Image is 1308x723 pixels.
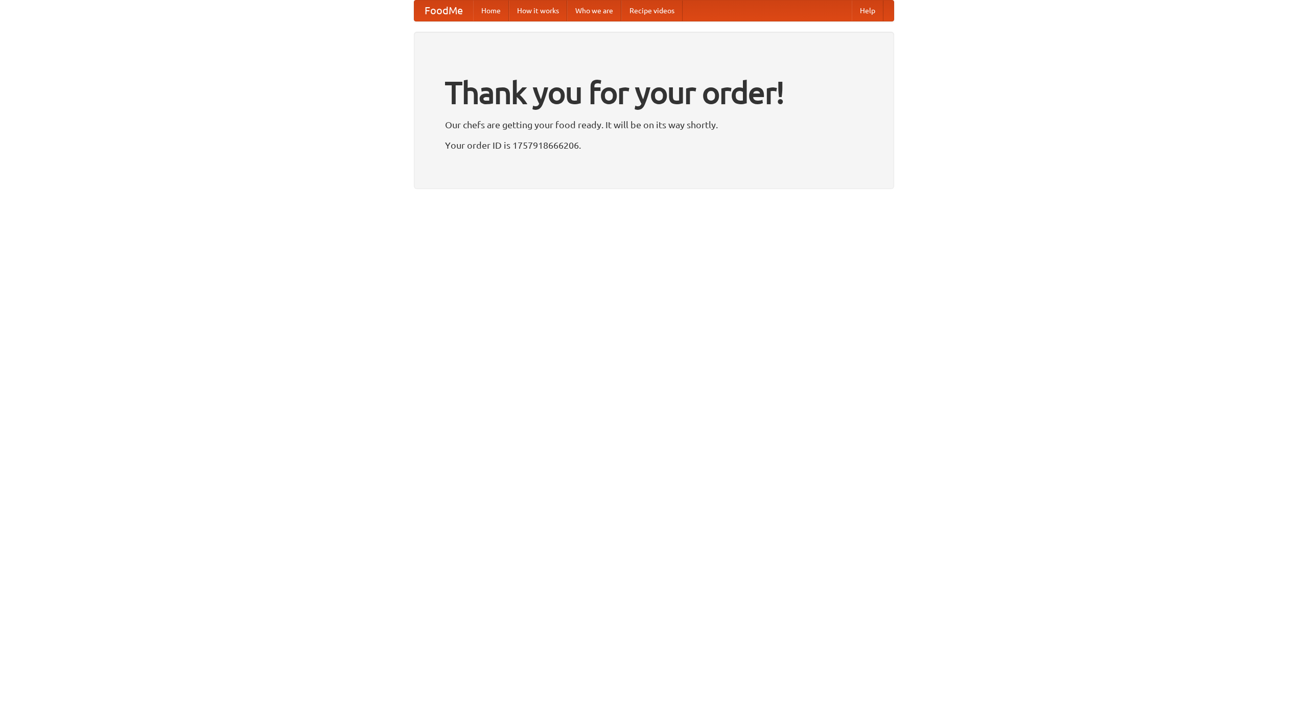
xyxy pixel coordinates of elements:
a: FoodMe [414,1,473,21]
a: Who we are [567,1,621,21]
a: Help [852,1,883,21]
a: Home [473,1,509,21]
h1: Thank you for your order! [445,68,863,117]
p: Your order ID is 1757918666206. [445,137,863,153]
p: Our chefs are getting your food ready. It will be on its way shortly. [445,117,863,132]
a: Recipe videos [621,1,683,21]
a: How it works [509,1,567,21]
